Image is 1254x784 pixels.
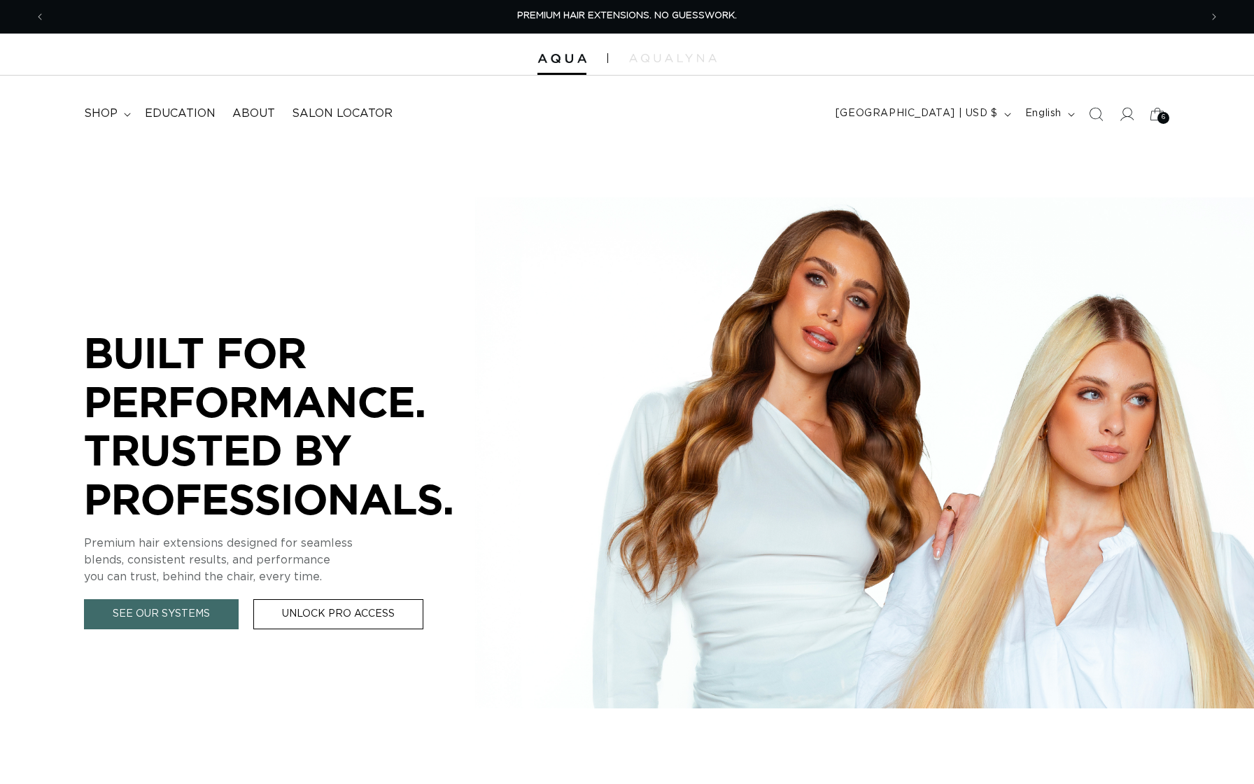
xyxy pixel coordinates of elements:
button: English [1017,101,1080,127]
span: Education [145,106,216,121]
p: Premium hair extensions designed for seamless blends, consistent results, and performance you can... [84,535,504,585]
span: 6 [1162,112,1166,124]
a: Education [136,98,224,129]
p: BUILT FOR PERFORMANCE. TRUSTED BY PROFESSIONALS. [84,328,504,523]
button: Next announcement [1199,3,1230,30]
span: Salon Locator [292,106,393,121]
span: [GEOGRAPHIC_DATA] | USD $ [836,106,998,121]
button: [GEOGRAPHIC_DATA] | USD $ [827,101,1017,127]
img: aqualyna.com [629,54,717,62]
a: See Our Systems [84,599,239,629]
a: About [224,98,283,129]
button: Previous announcement [24,3,55,30]
img: Aqua Hair Extensions [537,54,586,64]
a: Unlock Pro Access [253,599,423,629]
a: Salon Locator [283,98,401,129]
span: shop [84,106,118,121]
span: English [1025,106,1062,121]
summary: Search [1080,99,1111,129]
span: PREMIUM HAIR EXTENSIONS. NO GUESSWORK. [517,11,737,20]
span: About [232,106,275,121]
summary: shop [76,98,136,129]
